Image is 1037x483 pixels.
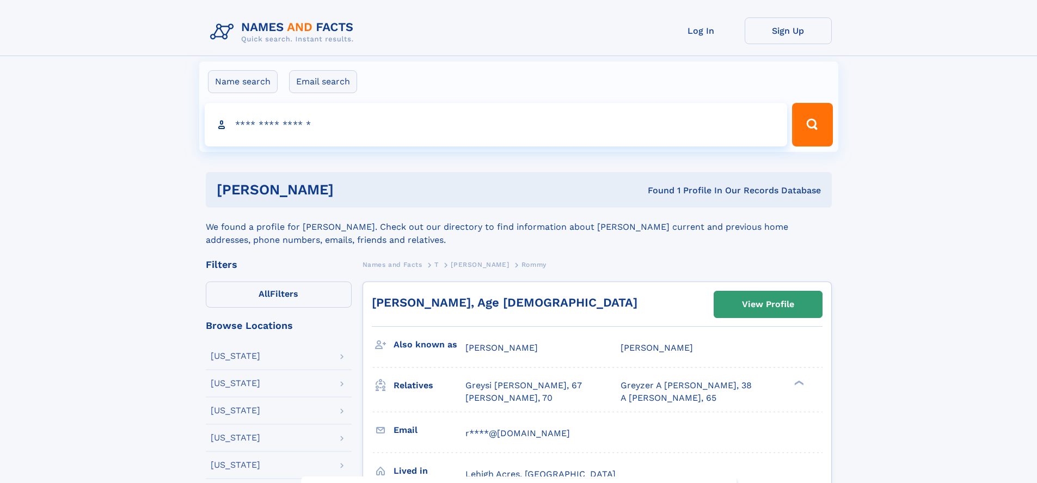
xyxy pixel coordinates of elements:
[394,462,465,480] h3: Lived in
[394,376,465,395] h3: Relatives
[714,291,822,317] a: View Profile
[465,343,538,353] span: [PERSON_NAME]
[451,261,509,268] span: [PERSON_NAME]
[394,421,465,439] h3: Email
[658,17,745,44] a: Log In
[211,461,260,469] div: [US_STATE]
[372,296,637,309] a: [PERSON_NAME], Age [DEMOGRAPHIC_DATA]
[434,261,439,268] span: T
[490,185,821,197] div: Found 1 Profile In Our Records Database
[211,406,260,415] div: [US_STATE]
[289,70,357,93] label: Email search
[742,292,794,317] div: View Profile
[465,469,616,479] span: Lehigh Acres, [GEOGRAPHIC_DATA]
[205,103,788,146] input: search input
[211,433,260,442] div: [US_STATE]
[394,335,465,354] h3: Also known as
[211,352,260,360] div: [US_STATE]
[745,17,832,44] a: Sign Up
[217,183,491,197] h1: [PERSON_NAME]
[465,392,553,404] a: [PERSON_NAME], 70
[206,282,352,308] label: Filters
[206,17,363,47] img: Logo Names and Facts
[521,261,547,268] span: Rommy
[211,379,260,388] div: [US_STATE]
[465,380,582,392] a: Greysi [PERSON_NAME], 67
[363,258,422,271] a: Names and Facts
[206,321,352,331] div: Browse Locations
[206,260,352,270] div: Filters
[434,258,439,271] a: T
[621,380,752,392] a: Greyzer A [PERSON_NAME], 38
[792,103,832,146] button: Search Button
[451,258,509,271] a: [PERSON_NAME]
[791,380,805,387] div: ❯
[206,207,832,247] div: We found a profile for [PERSON_NAME]. Check out our directory to find information about [PERSON_N...
[259,289,270,299] span: All
[621,343,693,353] span: [PERSON_NAME]
[621,392,716,404] a: A [PERSON_NAME], 65
[208,70,278,93] label: Name search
